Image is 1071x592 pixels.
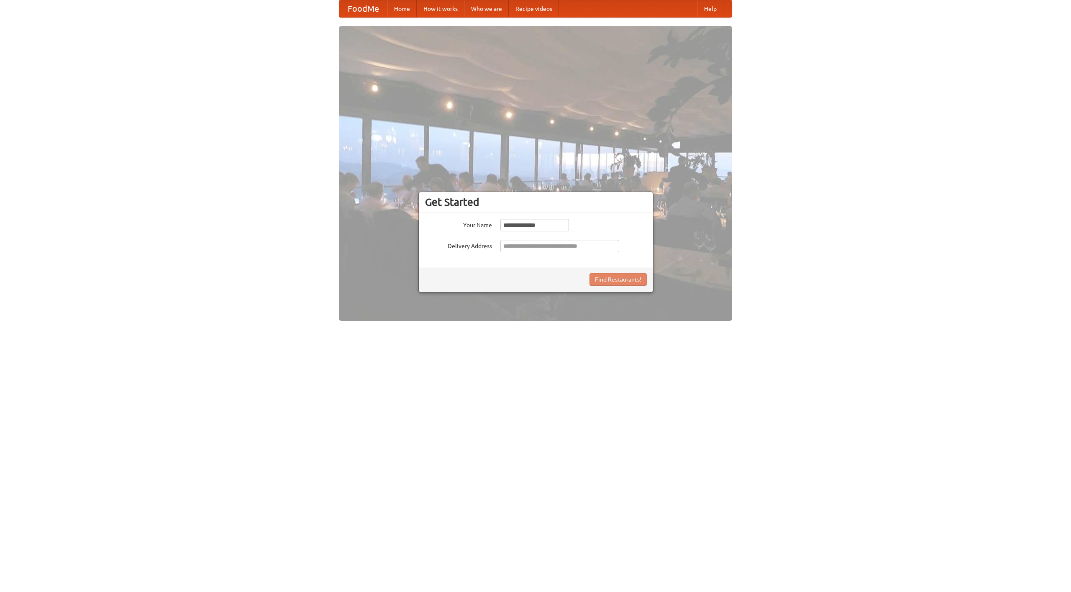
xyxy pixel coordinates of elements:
a: Help [697,0,723,17]
h3: Get Started [425,196,647,208]
a: Recipe videos [509,0,559,17]
a: Who we are [464,0,509,17]
a: How it works [417,0,464,17]
a: FoodMe [339,0,387,17]
label: Delivery Address [425,240,492,250]
a: Home [387,0,417,17]
label: Your Name [425,219,492,229]
button: Find Restaurants! [589,273,647,286]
